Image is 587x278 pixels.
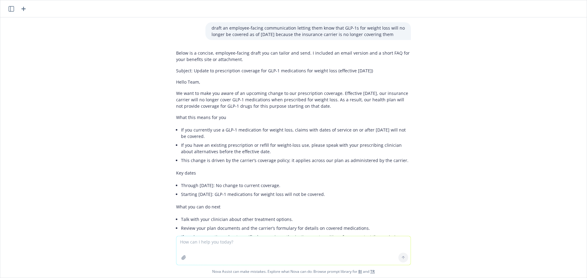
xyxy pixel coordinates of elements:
li: Through [DATE]: No change to current coverage. [181,181,411,190]
li: If you currently use a GLP‑1 medication for weight loss, claims with dates of service on or after... [181,125,411,141]
p: We want to make you aware of an upcoming change to our prescription coverage. Effective [DATE], o... [176,90,411,109]
p: draft an employee-facing communication letting them know that GLP-1s for weight loss will no long... [212,25,405,38]
li: Talk with your clinician about other treatment options. [181,215,411,224]
li: Review your plan documents and the carrier’s formulary for details on covered medications. [181,224,411,233]
span: Nova Assist can make mistakes. Explore what Nova can do: Browse prompt library for and [3,265,584,278]
li: This change is driven by the carrier’s coverage policy; it applies across our plan as administere... [181,156,411,165]
p: What you can do next [176,204,411,210]
p: Below is a concise, employee‑facing draft you can tailor and send. I included an email version an... [176,50,411,63]
p: Hello Team, [176,79,411,85]
p: Key dates [176,170,411,176]
li: If you have questions about specific drugs, prior authorizations, or transition of care, contact ... [181,233,411,248]
p: Subject: Update to prescription coverage for GLP‑1 medications for weight loss (effective [DATE]) [176,67,411,74]
a: TR [370,269,375,274]
a: BI [358,269,362,274]
p: What this means for you [176,114,411,121]
li: Starting [DATE]: GLP‑1 medications for weight loss will not be covered. [181,190,411,199]
li: If you have an existing prescription or refill for weight‑loss use, please speak with your prescr... [181,141,411,156]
